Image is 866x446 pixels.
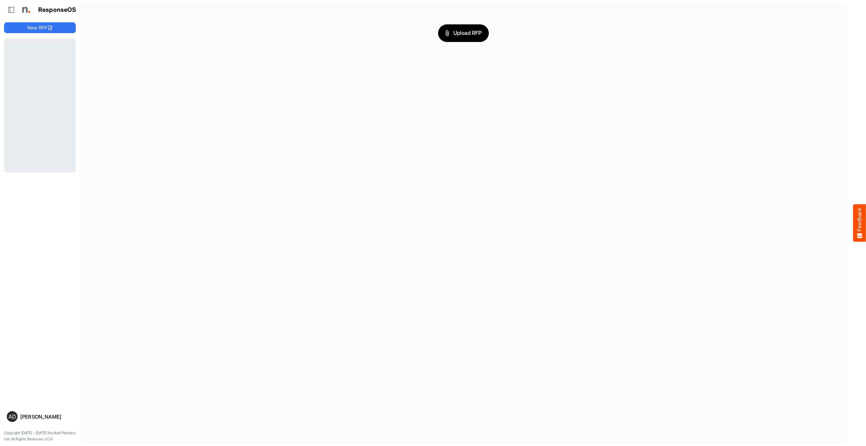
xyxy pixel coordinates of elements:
[4,22,76,33] button: New RFP
[445,29,482,38] span: Upload RFP
[4,430,76,442] p: Copyright [DATE] - [DATE] Northell Partners Ltd. All Rights Reserved. v1.1.0
[853,204,866,242] button: Feedback
[20,414,73,419] div: [PERSON_NAME]
[8,414,16,419] span: AD
[19,3,32,17] img: Northell
[438,24,489,42] button: Upload RFP
[38,6,76,14] h1: ResponseOS
[4,39,76,172] div: Loading...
